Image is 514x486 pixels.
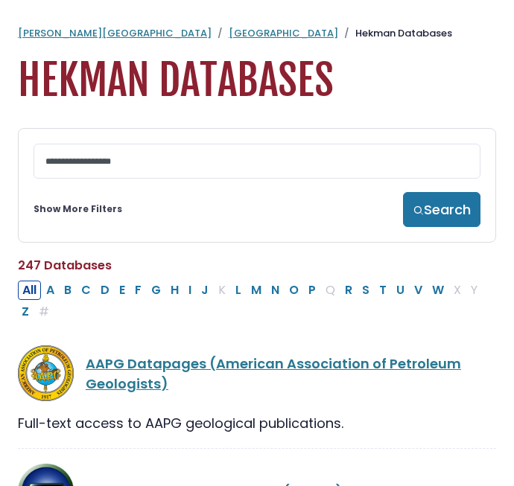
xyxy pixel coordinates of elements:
button: Filter Results F [130,281,146,300]
button: Filter Results V [410,281,427,300]
button: Filter Results B [60,281,76,300]
button: Filter Results H [166,281,183,300]
button: Filter Results U [392,281,409,300]
button: Filter Results G [147,281,165,300]
nav: breadcrumb [18,26,496,41]
a: AAPG Datapages (American Association of Petroleum Geologists) [86,354,461,393]
h1: Hekman Databases [18,56,496,106]
li: Hekman Databases [338,26,452,41]
span: 247 Databases [18,257,112,274]
div: Full-text access to AAPG geological publications. [18,413,496,433]
button: Filter Results J [197,281,213,300]
button: Filter Results D [96,281,114,300]
button: Filter Results M [247,281,266,300]
button: Search [403,192,480,227]
div: Alpha-list to filter by first letter of database name [18,280,483,320]
button: Filter Results C [77,281,95,300]
button: All [18,281,41,300]
button: Filter Results T [375,281,391,300]
button: Filter Results E [115,281,130,300]
a: Show More Filters [34,202,122,216]
button: Filter Results W [428,281,448,300]
input: Search database by title or keyword [34,144,480,179]
button: Filter Results O [285,281,303,300]
a: [GEOGRAPHIC_DATA] [229,26,338,40]
button: Filter Results P [304,281,320,300]
button: Filter Results N [267,281,284,300]
button: Filter Results I [184,281,196,300]
button: Filter Results A [42,281,59,300]
a: [PERSON_NAME][GEOGRAPHIC_DATA] [18,26,212,40]
button: Filter Results R [340,281,357,300]
button: Filter Results S [358,281,374,300]
button: Filter Results L [231,281,246,300]
button: Filter Results Z [17,302,34,322]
